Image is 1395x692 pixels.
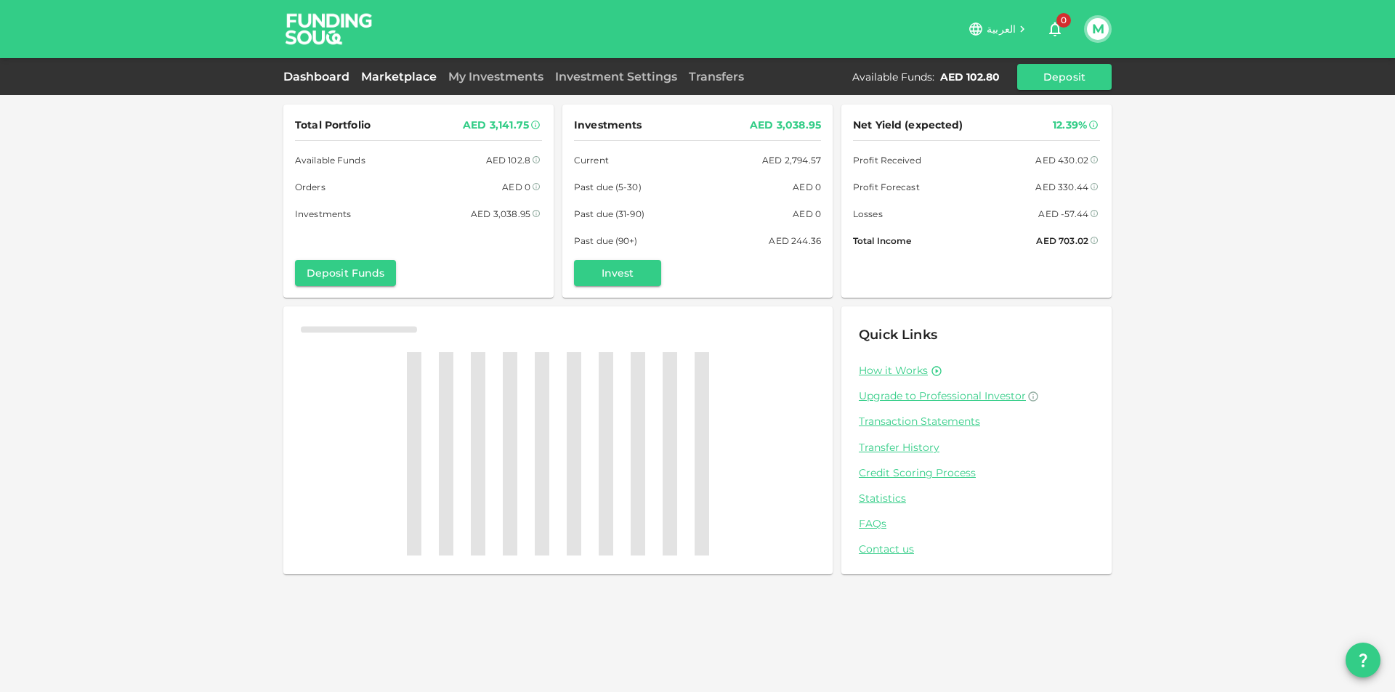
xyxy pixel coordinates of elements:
[859,466,1094,480] a: Credit Scoring Process
[683,70,750,84] a: Transfers
[859,441,1094,455] a: Transfer History
[355,70,442,84] a: Marketplace
[769,233,821,248] div: AED 244.36
[471,206,530,221] div: AED 3,038.95
[574,206,644,221] span: Past due (31-90)
[859,492,1094,505] a: Statistics
[853,179,920,195] span: Profit Forecast
[1038,206,1088,221] div: AED -57.44
[574,179,642,195] span: Past due (5-30)
[574,233,638,248] span: Past due (90+)
[502,179,530,195] div: AED 0
[853,206,883,221] span: Losses
[853,233,911,248] span: Total Income
[574,152,609,168] span: Current
[295,179,325,195] span: Orders
[940,70,1000,84] div: AED 102.80
[859,415,1094,428] a: Transaction Statements
[283,70,355,84] a: Dashboard
[463,116,529,134] div: AED 3,141.75
[574,260,661,286] button: Invest
[574,116,642,134] span: Investments
[859,364,928,378] a: How it Works
[1087,18,1109,40] button: M
[1056,13,1071,28] span: 0
[549,70,683,84] a: Investment Settings
[852,70,934,84] div: Available Funds :
[1346,643,1380,677] button: question
[1040,15,1069,44] button: 0
[859,517,1094,531] a: FAQs
[853,116,963,134] span: Net Yield (expected)
[295,260,396,286] button: Deposit Funds
[442,70,549,84] a: My Investments
[859,542,1094,556] a: Contact us
[1053,116,1087,134] div: 12.39%
[853,152,921,168] span: Profit Received
[295,116,371,134] span: Total Portfolio
[1035,152,1088,168] div: AED 430.02
[859,389,1026,402] span: Upgrade to Professional Investor
[987,23,1016,36] span: العربية
[859,327,937,343] span: Quick Links
[793,206,821,221] div: AED 0
[750,116,821,134] div: AED 3,038.95
[1017,64,1112,90] button: Deposit
[295,152,365,168] span: Available Funds
[1036,233,1088,248] div: AED 703.02
[793,179,821,195] div: AED 0
[762,152,821,168] div: AED 2,794.57
[486,152,530,168] div: AED 102.8
[1035,179,1088,195] div: AED 330.44
[859,389,1094,403] a: Upgrade to Professional Investor
[295,206,351,221] span: Investments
